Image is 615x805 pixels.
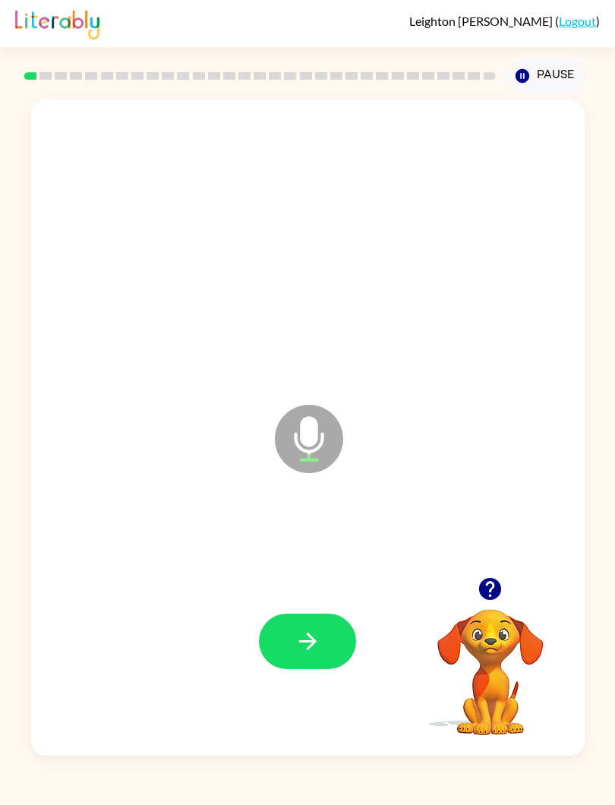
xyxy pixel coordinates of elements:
[409,14,555,28] span: Leighton [PERSON_NAME]
[507,58,585,93] button: Pause
[15,6,99,39] img: Literably
[559,14,596,28] a: Logout
[409,14,600,28] div: ( )
[415,586,566,737] video: Your browser must support playing .mp4 files to use Literably. Please try using another browser.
